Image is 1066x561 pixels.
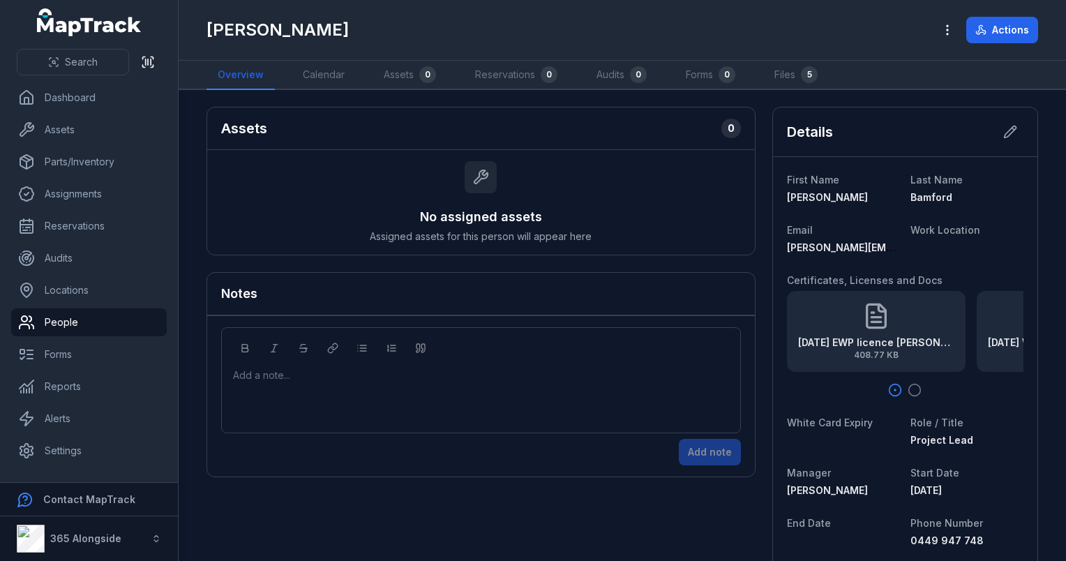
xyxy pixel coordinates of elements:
[221,119,267,138] h2: Assets
[675,61,746,90] a: Forms0
[37,8,142,36] a: MapTrack
[910,517,983,529] span: Phone Number
[420,207,542,227] h3: No assigned assets
[798,336,954,350] strong: [DATE] EWP licence [PERSON_NAME]
[11,437,167,465] a: Settings
[966,17,1038,43] button: Actions
[11,180,167,208] a: Assignments
[11,212,167,240] a: Reservations
[43,493,135,505] strong: Contact MapTrack
[719,66,735,83] div: 0
[207,61,275,90] a: Overview
[11,276,167,304] a: Locations
[798,350,954,361] span: 408.77 KB
[17,49,129,75] button: Search
[221,284,257,304] h3: Notes
[11,373,167,401] a: Reports
[910,434,973,446] span: Project Lead
[787,417,873,428] span: White Card Expiry
[370,230,592,244] span: Assigned assets for this person will appear here
[11,148,167,176] a: Parts/Inventory
[292,61,356,90] a: Calendar
[787,224,813,236] span: Email
[207,19,349,41] h1: [PERSON_NAME]
[787,467,831,479] span: Manager
[787,517,831,529] span: End Date
[787,484,868,496] span: [PERSON_NAME]
[11,308,167,336] a: People
[787,174,839,186] span: First Name
[801,66,818,83] div: 5
[65,55,98,69] span: Search
[787,241,1036,253] span: [PERSON_NAME][EMAIL_ADDRESS][DOMAIN_NAME]
[11,405,167,433] a: Alerts
[11,116,167,144] a: Assets
[910,534,984,546] span: 0449 947 748
[763,61,829,90] a: Files5
[419,66,436,83] div: 0
[910,191,952,203] span: Bamford
[787,191,868,203] span: [PERSON_NAME]
[11,244,167,272] a: Audits
[464,61,569,90] a: Reservations0
[910,417,963,428] span: Role / Title
[721,119,741,138] div: 0
[11,341,167,368] a: Forms
[50,532,121,544] strong: 365 Alongside
[373,61,447,90] a: Assets0
[910,484,942,496] time: 13/01/2025, 12:00:00 am
[630,66,647,83] div: 0
[910,174,963,186] span: Last Name
[541,66,557,83] div: 0
[910,224,980,236] span: Work Location
[585,61,658,90] a: Audits0
[787,274,943,286] span: Certificates, Licenses and Docs
[910,467,959,479] span: Start Date
[11,84,167,112] a: Dashboard
[787,122,833,142] h2: Details
[910,484,942,496] span: [DATE]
